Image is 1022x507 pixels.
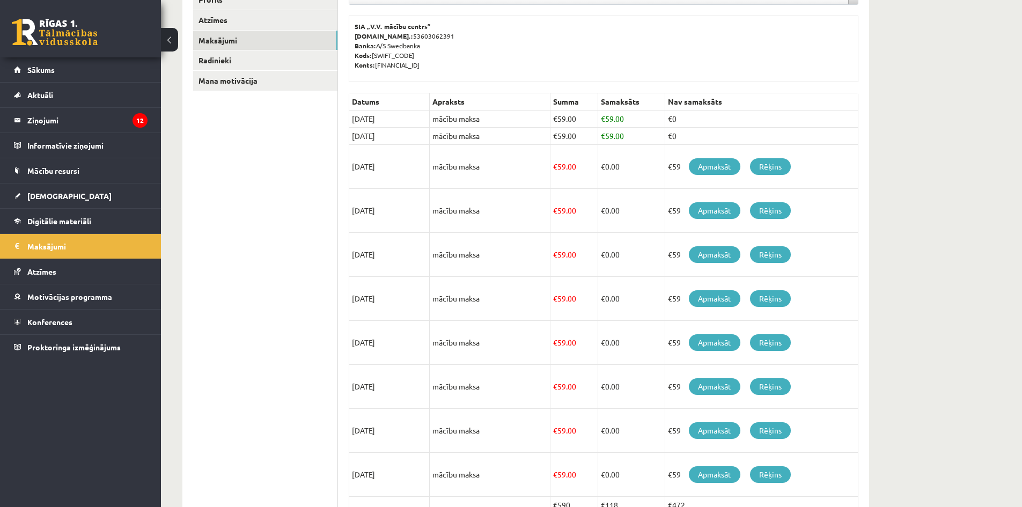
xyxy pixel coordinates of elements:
td: 59.00 [598,128,665,145]
b: SIA „V.V. mācību centrs” [355,22,431,31]
a: [DEMOGRAPHIC_DATA] [14,183,148,208]
span: € [601,161,605,171]
a: Digitālie materiāli [14,209,148,233]
td: €59 [665,189,858,233]
span: Digitālie materiāli [27,216,91,226]
a: Maksājumi [193,31,337,50]
a: Rēķins [750,466,791,483]
td: [DATE] [349,111,430,128]
td: mācību maksa [430,111,550,128]
td: €59 [665,277,858,321]
td: 59.00 [550,128,598,145]
span: Mācību resursi [27,166,79,175]
legend: Informatīvie ziņojumi [27,133,148,158]
span: Atzīmes [27,267,56,276]
span: € [553,131,557,141]
th: Nav samaksāts [665,93,858,111]
span: € [601,293,605,303]
td: mācību maksa [430,128,550,145]
td: 59.00 [550,145,598,189]
b: [DOMAIN_NAME].: [355,32,413,40]
td: mācību maksa [430,453,550,497]
td: 59.00 [550,321,598,365]
a: Apmaksāt [689,378,740,395]
td: 59.00 [550,111,598,128]
a: Mana motivācija [193,71,337,91]
td: 59.00 [550,189,598,233]
a: Rēķins [750,334,791,351]
td: [DATE] [349,233,430,277]
a: Apmaksāt [689,202,740,219]
td: [DATE] [349,277,430,321]
span: € [553,425,557,435]
a: Radinieki [193,50,337,70]
span: € [553,293,557,303]
th: Apraksts [430,93,550,111]
th: Datums [349,93,430,111]
td: [DATE] [349,453,430,497]
b: Konts: [355,61,375,69]
span: € [553,381,557,391]
td: mācību maksa [430,189,550,233]
td: €59 [665,233,858,277]
td: 59.00 [598,111,665,128]
b: Banka: [355,41,376,50]
span: € [553,337,557,347]
span: € [553,114,557,123]
a: Aktuāli [14,83,148,107]
span: € [553,249,557,259]
a: Motivācijas programma [14,284,148,309]
a: Apmaksāt [689,290,740,307]
td: €59 [665,365,858,409]
td: mācību maksa [430,233,550,277]
td: €0 [665,128,858,145]
td: €59 [665,321,858,365]
a: Mācību resursi [14,158,148,183]
td: [DATE] [349,189,430,233]
td: [DATE] [349,365,430,409]
a: Apmaksāt [689,158,740,175]
td: 59.00 [550,277,598,321]
td: €59 [665,145,858,189]
td: [DATE] [349,409,430,453]
td: [DATE] [349,128,430,145]
span: Aktuāli [27,90,53,100]
a: Rēķins [750,378,791,395]
span: € [601,469,605,479]
a: Atzīmes [14,259,148,284]
th: Summa [550,93,598,111]
td: €59 [665,409,858,453]
a: Konferences [14,310,148,334]
td: mācību maksa [430,409,550,453]
span: € [553,469,557,479]
a: Ziņojumi12 [14,108,148,133]
td: 0.00 [598,365,665,409]
span: € [553,205,557,215]
a: Apmaksāt [689,334,740,351]
td: 0.00 [598,321,665,365]
span: € [601,249,605,259]
span: [DEMOGRAPHIC_DATA] [27,191,112,201]
td: mācību maksa [430,321,550,365]
td: 59.00 [550,409,598,453]
td: 0.00 [598,277,665,321]
a: Apmaksāt [689,246,740,263]
span: € [601,114,605,123]
a: Sākums [14,57,148,82]
p: 53603062391 A/S Swedbanka [SWIFT_CODE] [FINANCIAL_ID] [355,21,852,70]
i: 12 [133,113,148,128]
td: 59.00 [550,365,598,409]
td: 0.00 [598,189,665,233]
td: [DATE] [349,321,430,365]
td: 0.00 [598,233,665,277]
span: € [601,425,605,435]
span: € [601,381,605,391]
span: Konferences [27,317,72,327]
td: 59.00 [550,233,598,277]
td: 59.00 [550,453,598,497]
span: € [601,337,605,347]
span: Proktoringa izmēģinājums [27,342,121,352]
a: Rēķins [750,246,791,263]
td: 0.00 [598,409,665,453]
a: Maksājumi [14,234,148,259]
